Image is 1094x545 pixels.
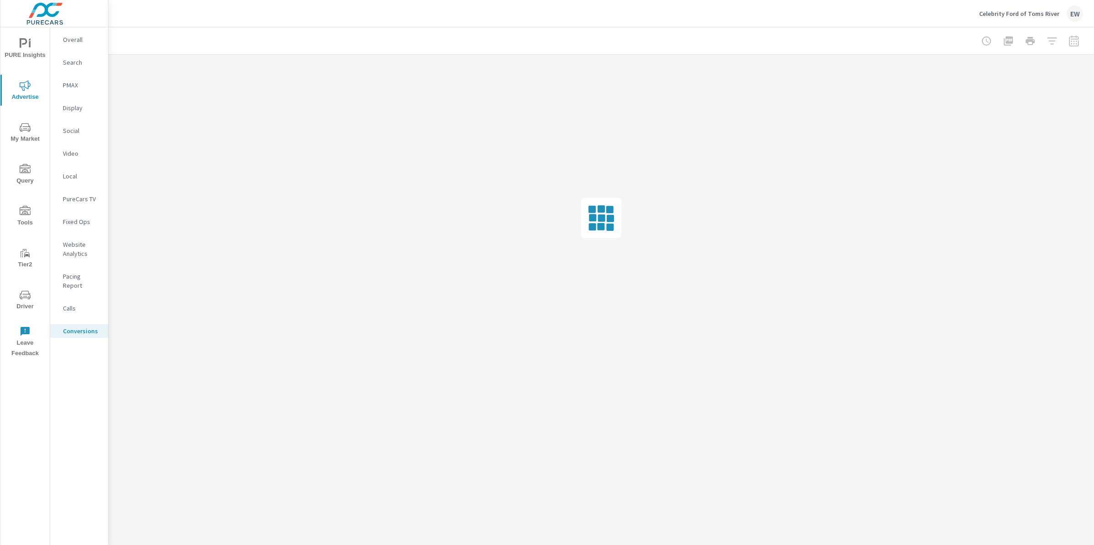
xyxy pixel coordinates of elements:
[3,80,47,102] span: Advertise
[50,301,108,315] div: Calls
[50,101,108,115] div: Display
[979,10,1059,18] p: Celebrity Ford of Toms River
[63,81,101,90] p: PMAX
[3,290,47,312] span: Driver
[3,326,47,359] span: Leave Feedback
[63,304,101,313] p: Calls
[50,324,108,338] div: Conversions
[63,172,101,181] p: Local
[50,56,108,69] div: Search
[3,164,47,186] span: Query
[63,58,101,67] p: Search
[1067,5,1083,22] div: EW
[0,27,50,362] div: nav menu
[63,126,101,135] p: Social
[50,270,108,292] div: Pacing Report
[63,217,101,226] p: Fixed Ops
[3,206,47,228] span: Tools
[50,192,108,206] div: PureCars TV
[50,33,108,46] div: Overall
[50,124,108,138] div: Social
[50,147,108,160] div: Video
[3,248,47,270] span: Tier2
[63,326,101,336] p: Conversions
[63,149,101,158] p: Video
[50,169,108,183] div: Local
[63,35,101,44] p: Overall
[63,103,101,112] p: Display
[3,122,47,144] span: My Market
[50,215,108,229] div: Fixed Ops
[63,240,101,258] p: Website Analytics
[63,194,101,204] p: PureCars TV
[3,38,47,61] span: PURE Insights
[63,272,101,290] p: Pacing Report
[50,78,108,92] div: PMAX
[50,238,108,260] div: Website Analytics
